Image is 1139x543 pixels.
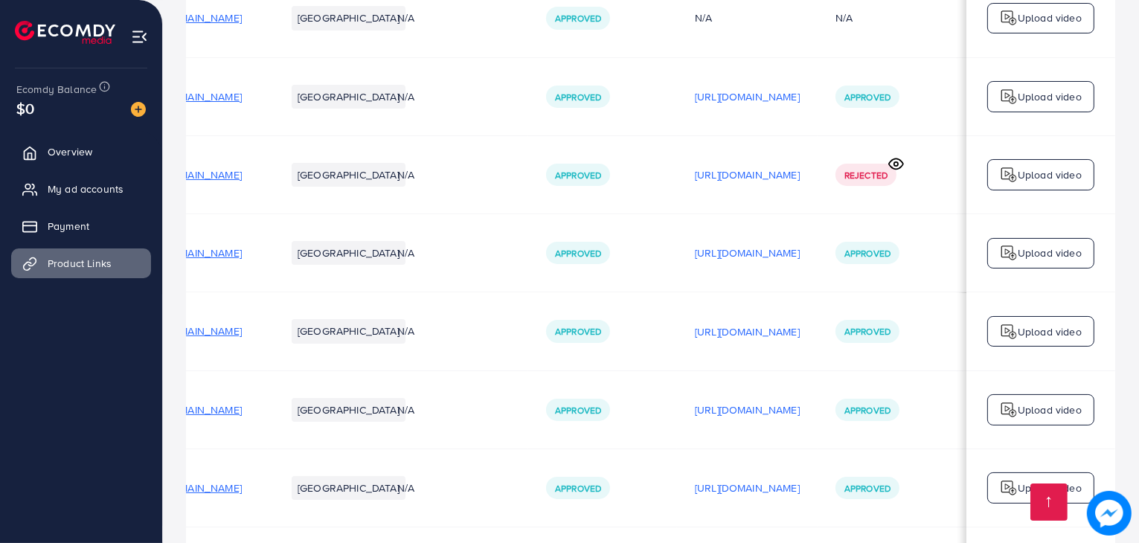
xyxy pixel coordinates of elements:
[137,245,242,260] span: [URL][DOMAIN_NAME]
[292,319,405,343] li: [GEOGRAPHIC_DATA]
[1000,401,1018,419] img: logo
[1000,244,1018,262] img: logo
[695,479,800,497] p: [URL][DOMAIN_NAME]
[555,91,601,103] span: Approved
[1000,479,1018,497] img: logo
[16,97,34,119] span: $0
[555,404,601,417] span: Approved
[844,247,891,260] span: Approved
[1018,401,1082,419] p: Upload video
[397,324,414,338] span: N/A
[48,144,92,159] span: Overview
[695,323,800,341] p: [URL][DOMAIN_NAME]
[1000,88,1018,106] img: logo
[131,28,148,45] img: menu
[131,102,146,117] img: image
[1018,323,1082,341] p: Upload video
[137,324,242,338] span: [URL][DOMAIN_NAME]
[844,404,891,417] span: Approved
[555,247,601,260] span: Approved
[1018,88,1082,106] p: Upload video
[397,402,414,417] span: N/A
[137,10,242,25] span: [URL][DOMAIN_NAME]
[1018,9,1082,27] p: Upload video
[1018,479,1082,497] p: Upload video
[292,241,405,265] li: [GEOGRAPHIC_DATA]
[835,10,853,25] div: N/A
[292,85,405,109] li: [GEOGRAPHIC_DATA]
[1018,166,1082,184] p: Upload video
[11,248,151,278] a: Product Links
[397,10,414,25] span: N/A
[292,476,405,500] li: [GEOGRAPHIC_DATA]
[1000,166,1018,184] img: logo
[695,166,800,184] p: [URL][DOMAIN_NAME]
[844,325,891,338] span: Approved
[1000,323,1018,341] img: logo
[397,245,414,260] span: N/A
[555,169,601,181] span: Approved
[555,482,601,495] span: Approved
[397,167,414,182] span: N/A
[1000,9,1018,27] img: logo
[15,21,115,44] img: logo
[555,325,601,338] span: Approved
[844,482,891,495] span: Approved
[11,174,151,204] a: My ad accounts
[695,401,800,419] p: [URL][DOMAIN_NAME]
[292,398,405,422] li: [GEOGRAPHIC_DATA]
[844,91,891,103] span: Approved
[137,89,242,104] span: [URL][DOMAIN_NAME]
[1087,491,1132,536] img: image
[292,6,405,30] li: [GEOGRAPHIC_DATA]
[397,89,414,104] span: N/A
[695,10,800,25] div: N/A
[137,481,242,495] span: [URL][DOMAIN_NAME]
[695,244,800,262] p: [URL][DOMAIN_NAME]
[11,211,151,241] a: Payment
[48,181,123,196] span: My ad accounts
[695,88,800,106] p: [URL][DOMAIN_NAME]
[11,137,151,167] a: Overview
[137,402,242,417] span: [URL][DOMAIN_NAME]
[844,169,888,181] span: Rejected
[48,219,89,234] span: Payment
[397,481,414,495] span: N/A
[16,82,97,97] span: Ecomdy Balance
[555,12,601,25] span: Approved
[48,256,112,271] span: Product Links
[137,167,242,182] span: [URL][DOMAIN_NAME]
[292,163,405,187] li: [GEOGRAPHIC_DATA]
[1018,244,1082,262] p: Upload video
